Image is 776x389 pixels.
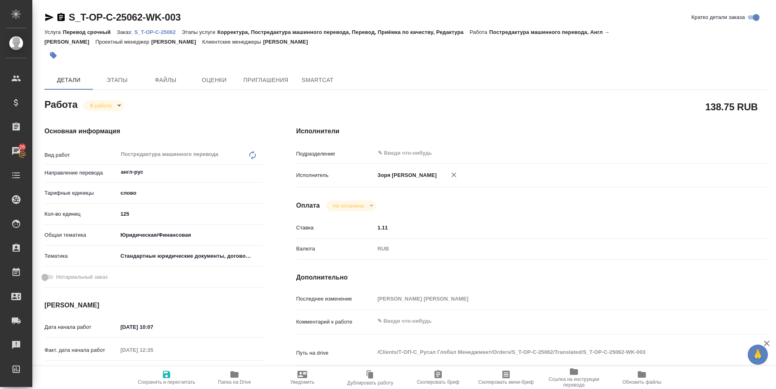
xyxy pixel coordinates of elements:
[705,100,758,114] h2: 138.75 RUB
[118,365,188,377] input: ✎ Введи что-нибудь
[44,252,118,260] p: Тематика
[44,346,118,354] p: Факт. дата начала работ
[200,366,268,389] button: Папка на Drive
[15,143,30,151] span: 26
[296,273,767,282] h4: Дополнительно
[118,186,264,200] div: слово
[540,366,608,389] button: Ссылка на инструкции перевода
[263,39,314,45] p: [PERSON_NAME]
[375,171,437,179] p: Зоря [PERSON_NAME]
[268,366,336,389] button: Уведомить
[330,202,366,209] button: Не оплачена
[118,249,264,263] div: Стандартные юридические документы, договоры, уставы
[117,29,134,35] p: Заказ:
[44,189,118,197] p: Тарифные единицы
[445,166,463,184] button: Удалить исполнителя
[478,379,533,385] span: Скопировать мини-бриф
[98,75,137,85] span: Этапы
[608,366,676,389] button: Обновить файлы
[377,148,698,158] input: ✎ Введи что-нибудь
[296,245,375,253] p: Валюта
[134,28,181,35] a: S_T-OP-C-25062
[296,295,375,303] p: Последнее изменение
[44,231,118,239] p: Общая тематика
[347,380,393,386] span: Дублировать работу
[44,323,118,331] p: Дата начала работ
[748,345,768,365] button: 🙏
[472,366,540,389] button: Скопировать мини-бриф
[296,126,767,136] h4: Исполнители
[69,12,181,23] a: S_T-OP-C-25062-WK-003
[375,222,728,233] input: ✎ Введи что-нибудь
[182,29,217,35] p: Этапы услуги
[44,151,118,159] p: Вид работ
[259,171,261,173] button: Open
[290,379,314,385] span: Уведомить
[375,293,728,305] input: Пустое поле
[296,224,375,232] p: Ставка
[622,379,662,385] span: Обновить файлы
[49,75,88,85] span: Детали
[95,39,151,45] p: Проектный менеджер
[195,75,234,85] span: Оценки
[296,318,375,326] p: Комментарий к работе
[134,29,181,35] p: S_T-OP-C-25062
[336,366,404,389] button: Дублировать работу
[63,29,117,35] p: Перевод срочный
[151,39,202,45] p: [PERSON_NAME]
[44,301,264,310] h4: [PERSON_NAME]
[417,379,459,385] span: Скопировать бриф
[88,102,114,109] button: В работе
[296,349,375,357] p: Путь на drive
[545,376,603,388] span: Ссылка на инструкции перевода
[44,97,78,111] h2: Работа
[296,171,375,179] p: Исполнитель
[296,150,375,158] p: Подразделение
[217,29,470,35] p: Корректура, Постредактура машинного перевода, Перевод, Приёмка по качеству, Редактура
[2,141,30,161] a: 26
[326,200,376,211] div: В работе
[218,379,251,385] span: Папка на Drive
[44,126,264,136] h4: Основная информация
[375,242,728,256] div: RUB
[751,346,765,363] span: 🙏
[118,228,264,242] div: Юридическая/Финансовая
[470,29,489,35] p: Работа
[44,169,118,177] p: Направление перевода
[44,29,63,35] p: Услуга
[44,210,118,218] p: Кол-во единиц
[44,13,54,22] button: Скопировать ссылку для ЯМессенджера
[296,201,320,210] h4: Оплата
[56,13,66,22] button: Скопировать ссылку
[375,345,728,359] textarea: /Clients/Т-ОП-С_Русал Глобал Менеджмент/Orders/S_T-OP-C-25062/Translated/S_T-OP-C-25062-WK-003
[146,75,185,85] span: Файлы
[118,321,188,333] input: ✎ Введи что-нибудь
[118,208,264,220] input: ✎ Введи что-нибудь
[133,366,200,389] button: Сохранить и пересчитать
[202,39,263,45] p: Клиентские менеджеры
[723,152,725,154] button: Open
[692,13,745,21] span: Кратко детали заказа
[243,75,289,85] span: Приглашения
[118,344,188,356] input: Пустое поле
[44,46,62,64] button: Добавить тэг
[138,379,195,385] span: Сохранить и пересчитать
[298,75,337,85] span: SmartCat
[84,100,124,111] div: В работе
[404,366,472,389] button: Скопировать бриф
[56,273,108,281] span: Нотариальный заказ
